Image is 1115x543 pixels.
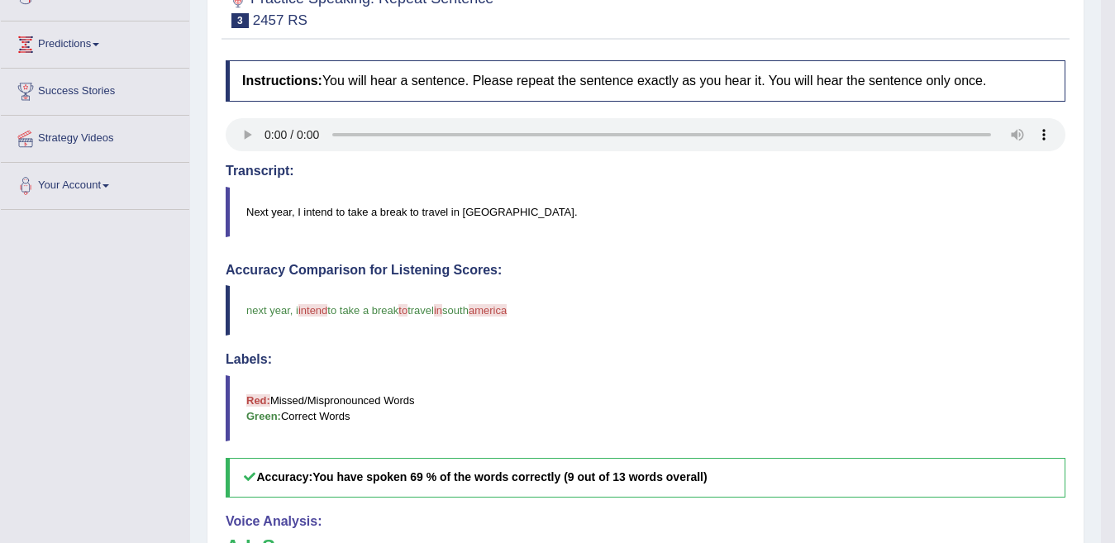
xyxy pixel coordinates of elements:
span: i [296,304,298,317]
blockquote: Next year, I intend to take a break to travel in [GEOGRAPHIC_DATA]. [226,187,1065,237]
h4: Labels: [226,352,1065,367]
a: Strategy Videos [1,116,189,157]
h4: Accuracy Comparison for Listening Scores: [226,263,1065,278]
span: in [434,304,442,317]
span: america [469,304,507,317]
span: to take a break [327,304,398,317]
blockquote: Missed/Mispronounced Words Correct Words [226,375,1065,441]
span: next year [246,304,290,317]
b: You have spoken 69 % of the words correctly (9 out of 13 words overall) [312,470,707,483]
h5: Accuracy: [226,458,1065,497]
span: south [442,304,469,317]
span: , [290,304,293,317]
a: Success Stories [1,69,189,110]
span: travel [407,304,434,317]
b: Green: [246,410,281,422]
span: intend [298,304,327,317]
h4: You will hear a sentence. Please repeat the sentence exactly as you hear it. You will hear the se... [226,60,1065,102]
h4: Transcript: [226,164,1065,179]
span: 3 [231,13,249,28]
a: Predictions [1,21,189,63]
b: Instructions: [242,74,322,88]
span: to [398,304,407,317]
h4: Voice Analysis: [226,514,1065,529]
small: 2457 RS [253,12,307,28]
b: Red: [246,394,270,407]
a: Your Account [1,163,189,204]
